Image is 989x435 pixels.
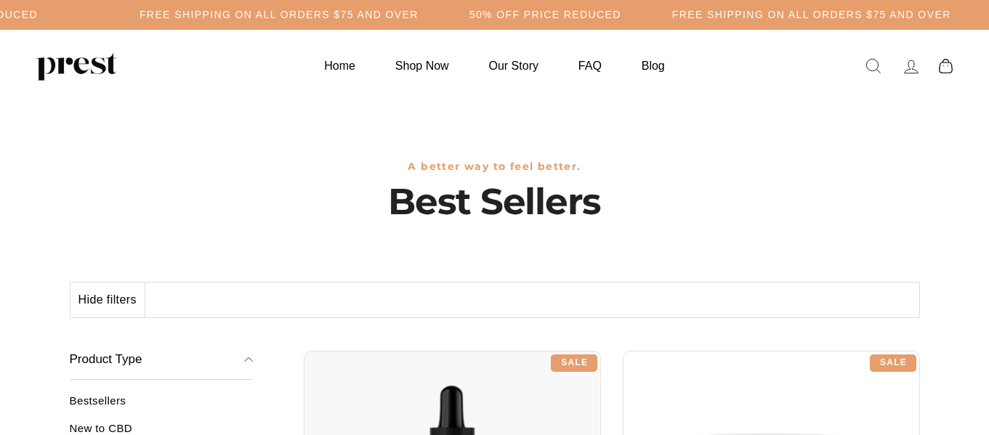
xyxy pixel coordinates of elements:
h5: Free Shipping on all orders $75 and over [672,9,951,21]
h3: A better way to feel better. [70,160,920,173]
img: PREST ORGANICS [36,52,116,81]
a: FAQ [560,52,620,80]
a: Home [306,52,374,80]
h1: Best Sellers [70,180,920,224]
ul: Primary [306,52,682,80]
a: Blog [623,52,683,80]
a: Bestsellers [70,394,254,418]
h5: Free Shipping on all orders $75 and over [140,9,419,21]
div: Sale [551,354,597,372]
div: Sale [870,354,916,372]
button: Product Type [70,340,254,381]
a: Our Story [471,52,557,80]
h5: 50% OFF PRICE REDUCED [469,9,621,21]
a: Shop Now [377,52,467,80]
button: Hide filters [70,282,145,317]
